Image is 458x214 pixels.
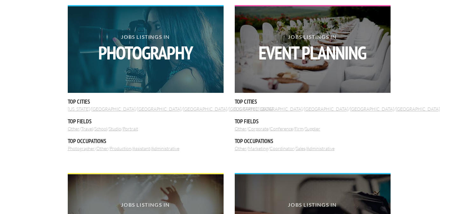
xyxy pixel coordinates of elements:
[67,44,223,62] strong: Photography
[305,126,320,131] a: Supplier
[68,117,224,125] h5: Top Fields
[151,146,179,151] a: Administrative
[235,137,391,145] h5: Top Occupations
[235,117,391,125] h5: Top Fields
[68,137,224,145] h5: Top Occupations
[350,106,394,112] a: [GEOGRAPHIC_DATA]
[235,126,246,131] a: Other
[235,6,391,93] img: event planning photo of long white table with white chairs and place settings
[96,146,108,151] a: Other
[258,106,302,112] a: [GEOGRAPHIC_DATA]
[304,106,348,112] a: [GEOGRAPHIC_DATA]
[235,106,257,112] a: [US_STATE]
[235,146,246,151] a: Other
[68,146,95,151] a: Photographer
[270,146,294,151] a: Coordinator
[68,6,224,93] img: tan girl with dark hair holding a large camera and taking a picture
[123,126,138,131] a: Portrait
[248,126,268,131] a: Corporate
[296,146,305,151] a: Sales
[68,5,224,151] div: / / / / / / / / / / / /
[183,106,227,112] a: [GEOGRAPHIC_DATA]
[137,106,181,112] a: [GEOGRAPHIC_DATA]
[133,146,150,151] a: Assistant
[235,5,391,151] div: / / / / / / / / / / / /
[307,146,335,151] a: Administrative
[91,106,135,112] a: [GEOGRAPHIC_DATA]
[248,146,268,151] a: Marketing
[68,5,224,93] a: Jobs Listings inPhotography
[68,106,90,112] a: [US_STATE]
[94,126,107,131] a: School
[68,98,224,106] h5: Top Cities
[295,126,303,131] a: Firm
[235,98,391,106] h5: Top Cities
[234,34,390,62] h2: Jobs Listings in
[110,146,131,151] a: Production
[67,34,223,62] h2: Jobs Listings in
[234,44,390,62] strong: Event Planning
[396,106,440,112] a: [GEOGRAPHIC_DATA]
[109,126,121,131] a: Studio
[229,106,273,112] a: [GEOGRAPHIC_DATA]
[68,126,80,131] a: Other
[81,126,93,131] a: Travel
[270,126,293,131] a: Conference
[235,5,391,93] a: Jobs Listings inEvent Planning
